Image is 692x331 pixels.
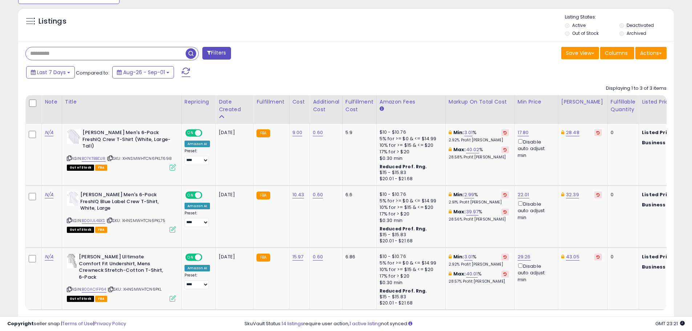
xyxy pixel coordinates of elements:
div: $10 - $10.76 [380,191,440,198]
div: 17% for > $20 [380,149,440,155]
div: $0.30 min [380,155,440,162]
small: FBA [256,191,270,199]
a: N/A [45,191,53,198]
div: 5% for >= $0 & <= $14.99 [380,198,440,204]
p: Listing States: [565,14,674,21]
a: B00IUL4BXS [82,218,105,224]
b: Business Price: [642,139,682,146]
b: Max: [453,270,466,277]
b: Reduced Prof. Rng. [380,226,427,232]
div: ASIN: [67,191,176,232]
div: % [449,146,509,160]
small: Amazon Fees. [380,106,384,112]
span: FBA [95,296,108,302]
label: Out of Stock [572,30,599,36]
span: Aug-26 - Sep-01 [123,69,165,76]
p: 2.91% Profit [PERSON_NAME] [449,200,509,205]
i: Revert to store-level Max Markup [503,272,507,276]
a: 40.01 [466,270,478,278]
div: 5% for >= $0 & <= $14.99 [380,260,440,266]
div: Markup on Total Cost [449,98,511,106]
div: SkuVault Status: require user action, not synced. [244,320,685,327]
p: 28.56% Profit [PERSON_NAME] [449,217,509,222]
i: This overrides the store level Dynamic Max Price for this listing [561,254,564,259]
a: 40.02 [466,146,479,153]
div: ASIN: [67,129,176,170]
a: 15.97 [292,253,304,261]
a: 0.60 [313,191,323,198]
div: [DATE] [219,129,248,136]
img: 31Trr8bvbbL._SL40_.jpg [67,129,81,144]
div: $20.01 - $21.68 [380,300,440,306]
div: Amazon AI [185,203,210,209]
b: Listed Price: [642,129,675,136]
div: Cost [292,98,307,106]
div: Disable auto adjust min [518,262,553,283]
button: Aug-26 - Sep-01 [112,66,174,78]
div: Preset: [185,211,210,227]
div: Amazon AI [185,141,210,147]
p: 2.92% Profit [PERSON_NAME] [449,262,509,267]
div: 0 [611,254,633,260]
div: [PERSON_NAME] [561,98,604,106]
b: Max: [453,146,466,153]
div: % [449,129,509,143]
div: 5.9 [345,129,371,136]
div: $15 - $15.83 [380,170,440,176]
strong: Copyright [7,320,34,327]
div: $10 - $10.76 [380,254,440,260]
a: 1 active listing [349,320,381,327]
div: 17% for > $20 [380,211,440,217]
span: Last 7 Days [37,69,66,76]
i: Revert to store-level Dynamic Max Price [596,255,600,259]
div: Fulfillment Cost [345,98,373,113]
div: 6.6 [345,191,371,198]
b: Business Price: [642,263,682,270]
div: Preset: [185,149,210,165]
button: Last 7 Days [26,66,75,78]
b: [PERSON_NAME] Men's 6-Pack FreshIQ Blue Label Crew T-Shirt, White, Large [80,191,169,214]
span: | SKU: XHNSMWHTCN6PKLT698 [107,156,172,161]
div: $20.01 - $21.68 [380,238,440,244]
span: | SKU: XHNSMWHTCN6PKL75 [106,218,166,223]
div: 5% for >= $0 & <= $14.99 [380,136,440,142]
div: seller snap | | [7,320,126,327]
div: % [449,209,509,222]
span: OFF [201,130,213,136]
b: Max: [453,208,466,215]
span: 2025-09-9 23:21 GMT [655,320,685,327]
label: Archived [627,30,646,36]
div: $0.30 min [380,217,440,224]
div: % [449,254,509,267]
a: 43.05 [566,253,579,261]
span: | SKU: XHNSMWHTCN6PKL [108,286,162,292]
div: % [449,191,509,205]
a: B07KTBBDJ8 [82,156,106,162]
a: 9.00 [292,129,303,136]
b: Min: [453,253,464,260]
a: 32.39 [566,191,579,198]
b: Business Price: [642,201,682,208]
div: Title [65,98,178,106]
div: Additional Cost [313,98,339,113]
i: This overrides the store level max markup for this listing [449,271,452,276]
div: Amazon Fees [380,98,442,106]
small: FBA [256,254,270,262]
div: 10% for >= $15 & <= $20 [380,142,440,149]
div: [DATE] [219,191,248,198]
a: Privacy Policy [94,320,126,327]
div: Displaying 1 to 3 of 3 items [606,85,667,92]
div: Disable auto adjust min [518,200,553,221]
span: FBA [95,227,108,233]
a: 0.60 [313,253,323,261]
div: Preset: [185,273,210,289]
button: Save View [561,47,599,59]
b: Min: [453,129,464,136]
span: All listings that are currently out of stock and unavailable for purchase on Amazon [67,296,94,302]
a: N/A [45,129,53,136]
div: $0.30 min [380,279,440,286]
div: Repricing [185,98,213,106]
a: 17.80 [518,129,529,136]
th: The percentage added to the cost of goods (COGS) that forms the calculator for Min & Max prices. [445,95,514,124]
small: FBA [256,129,270,137]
